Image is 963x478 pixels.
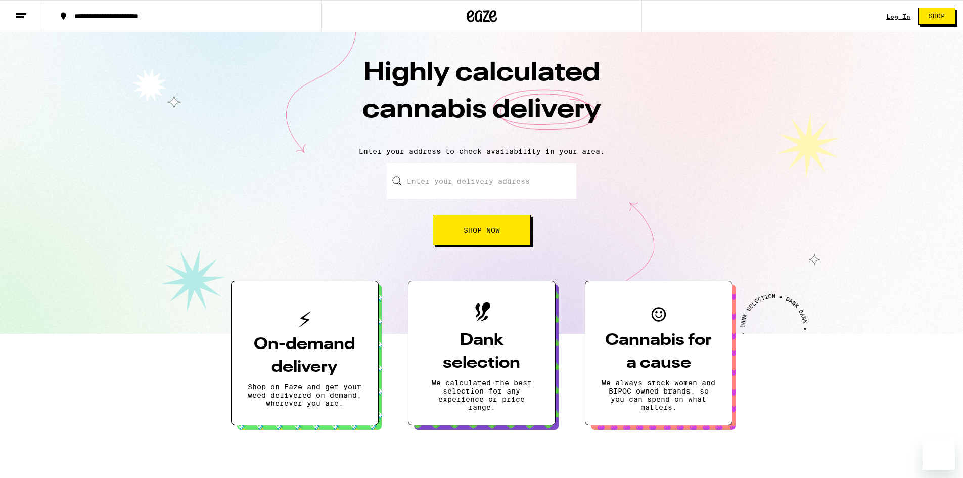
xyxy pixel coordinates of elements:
button: On-demand deliveryShop on Eaze and get your weed delivered on demand, wherever you are. [231,281,379,425]
button: Dank selectionWe calculated the best selection for any experience or price range. [408,281,556,425]
iframe: Button to launch messaging window [923,438,955,470]
a: Log In [886,13,910,20]
button: Shop [918,8,955,25]
h3: Dank selection [425,329,539,375]
h1: Highly calculated cannabis delivery [305,55,659,139]
p: Shop on Eaze and get your weed delivered on demand, wherever you are. [248,383,362,407]
button: Cannabis for a causeWe always stock women and BIPOC owned brands, so you can spend on what matters. [585,281,732,425]
a: Shop [910,8,963,25]
span: Shop Now [464,227,500,234]
p: We calculated the best selection for any experience or price range. [425,379,539,411]
span: Shop [929,13,945,19]
p: We always stock women and BIPOC owned brands, so you can spend on what matters. [602,379,716,411]
h3: On-demand delivery [248,333,362,379]
button: Shop Now [433,215,531,245]
p: Enter your address to check availability in your area. [10,147,953,155]
input: Enter your delivery address [387,163,576,199]
h3: Cannabis for a cause [602,329,716,375]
